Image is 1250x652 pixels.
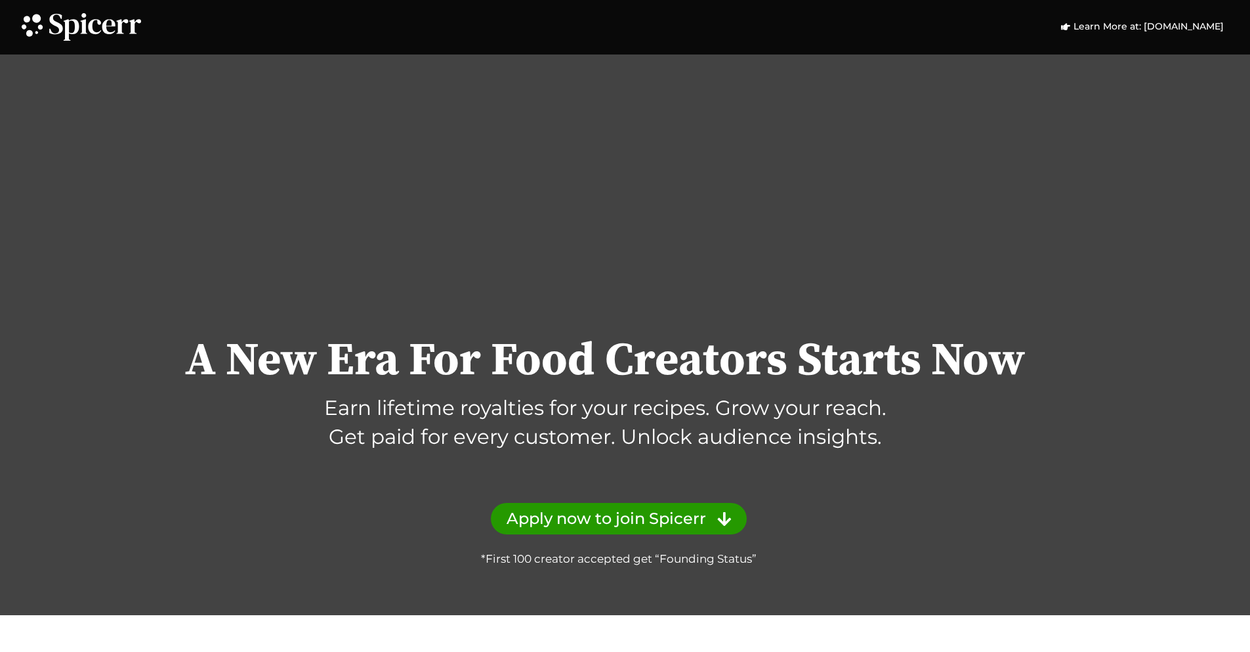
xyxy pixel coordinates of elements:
[144,336,1066,386] h1: A New Era For Food Creators Starts Now
[1059,20,1224,33] a: Learn More at: [DOMAIN_NAME]
[290,394,921,451] h1: Earn lifetime royalties for your recipes. Grow your reach. Get paid for every customer. Unlock au...
[507,511,706,527] span: Apply now to join Spicerr
[491,503,747,534] a: Apply now to join Spicerr
[1070,20,1224,33] span: Learn More at: [DOMAIN_NAME]
[481,551,757,568] p: *First 100 creator accepted get “Founding Status”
